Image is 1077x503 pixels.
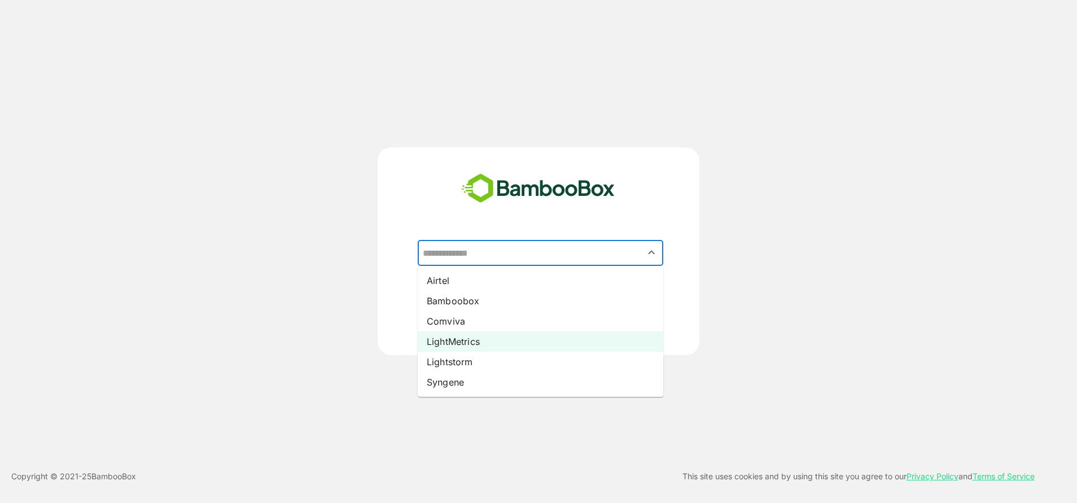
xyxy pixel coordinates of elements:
[418,291,663,311] li: Bamboobox
[418,311,663,331] li: Comviva
[973,471,1035,481] a: Terms of Service
[682,470,1035,483] p: This site uses cookies and by using this site you agree to our and
[644,245,659,260] button: Close
[418,352,663,372] li: Lightstorm
[456,170,621,207] img: bamboobox
[418,331,663,352] li: LightMetrics
[11,470,136,483] p: Copyright © 2021- 25 BambooBox
[907,471,958,481] a: Privacy Policy
[418,372,663,392] li: Syngene
[418,270,663,291] li: Airtel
